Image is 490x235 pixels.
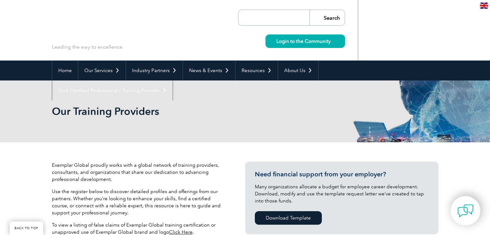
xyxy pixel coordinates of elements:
[457,203,474,219] img: contact-chat.png
[183,61,235,80] a: News & Events
[309,10,345,25] input: Search
[52,61,78,80] a: Home
[126,61,183,80] a: Industry Partners
[52,188,226,216] p: Use the register below to discover detailed profiles and offerings from our partners. Whether you...
[278,61,318,80] a: About Us
[169,229,193,235] a: Click Here
[52,162,226,183] p: Exemplar Global proudly works with a global network of training providers, consultants, and organ...
[52,80,173,100] a: Find Certified Professional / Training Provider
[78,61,126,80] a: Our Services
[265,34,345,48] a: Login to the Community
[255,211,322,225] a: Download Template
[331,39,334,43] img: svg+xml;nitro-empty-id=MzU0OjIyMw==-1;base64,PHN2ZyB2aWV3Qm94PSIwIDAgMTEgMTEiIHdpZHRoPSIxMSIgaGVp...
[480,3,488,9] img: en
[255,183,429,204] p: Many organizations allocate a budget for employee career development. Download, modify and use th...
[255,170,429,178] h3: Need financial support from your employer?
[235,61,278,80] a: Resources
[52,43,122,51] p: Leading the way to excellence
[10,221,43,235] a: BACK TO TOP
[52,106,322,117] h2: Our Training Providers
